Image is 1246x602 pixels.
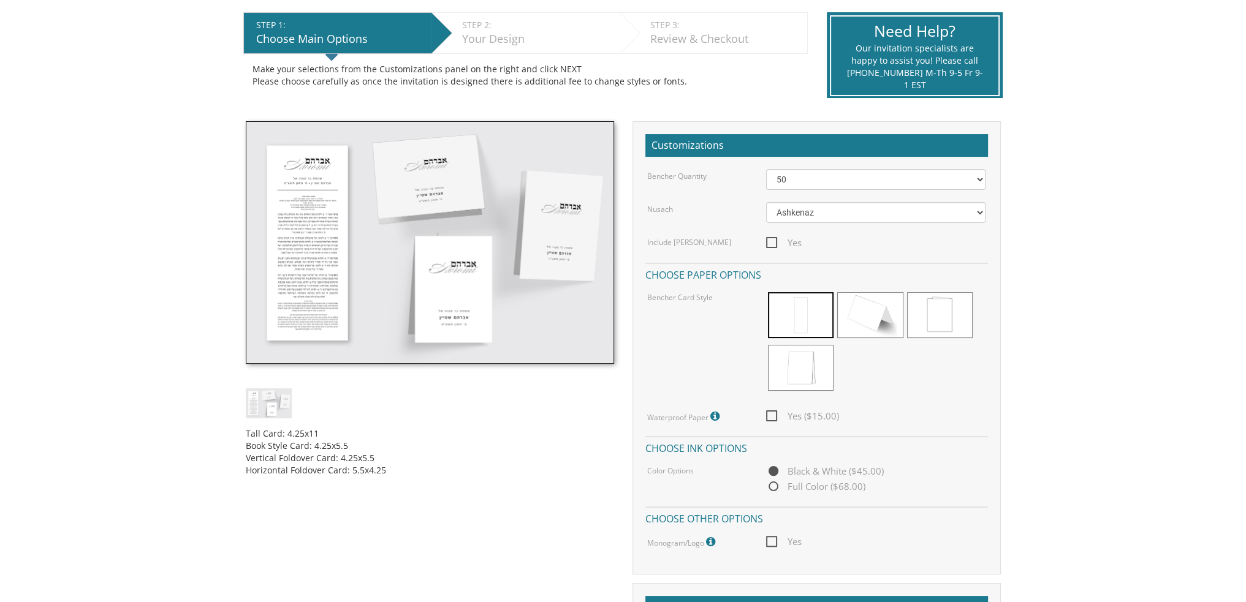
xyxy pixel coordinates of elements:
label: Waterproof Paper [647,408,723,424]
label: Bencher Quantity [647,171,707,181]
div: Choose Main Options [256,31,425,47]
div: STEP 1: [256,19,425,31]
label: Bencher Card Style [647,292,713,303]
span: Yes ($15.00) [766,408,839,424]
h4: Choose ink options [645,436,988,457]
div: Review & Checkout [650,31,801,47]
span: Yes [766,235,802,250]
span: Black & White ($45.00) [766,464,884,479]
span: Yes [766,534,802,549]
label: Include [PERSON_NAME] [647,237,731,247]
div: Make your selections from the Customizations panel on the right and click NEXT Please choose care... [253,63,799,88]
h4: Choose other options [645,506,988,528]
div: Your Design [462,31,614,47]
label: Monogram/Logo [647,534,718,550]
div: STEP 2: [462,19,614,31]
div: STEP 3: [650,19,801,31]
span: Full Color ($68.00) [766,479,865,494]
label: Nusach [647,204,673,214]
div: Need Help? [846,20,983,42]
div: Our invitation specialists are happy to assist you! Please call [PHONE_NUMBER] M-Th 9-5 Fr 9-1 EST [846,42,983,91]
img: cbstyle1.jpg [246,388,292,418]
div: Tall Card: 4.25x11 Book Style Card: 4.25x5.5 Vertical Foldover Card: 4.25x5.5 Horizontal Foldover... [246,418,614,476]
label: Color Options [647,465,694,476]
h4: Choose paper options [645,263,988,284]
img: cbstyle1.jpg [246,121,614,364]
h2: Customizations [645,134,988,157]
